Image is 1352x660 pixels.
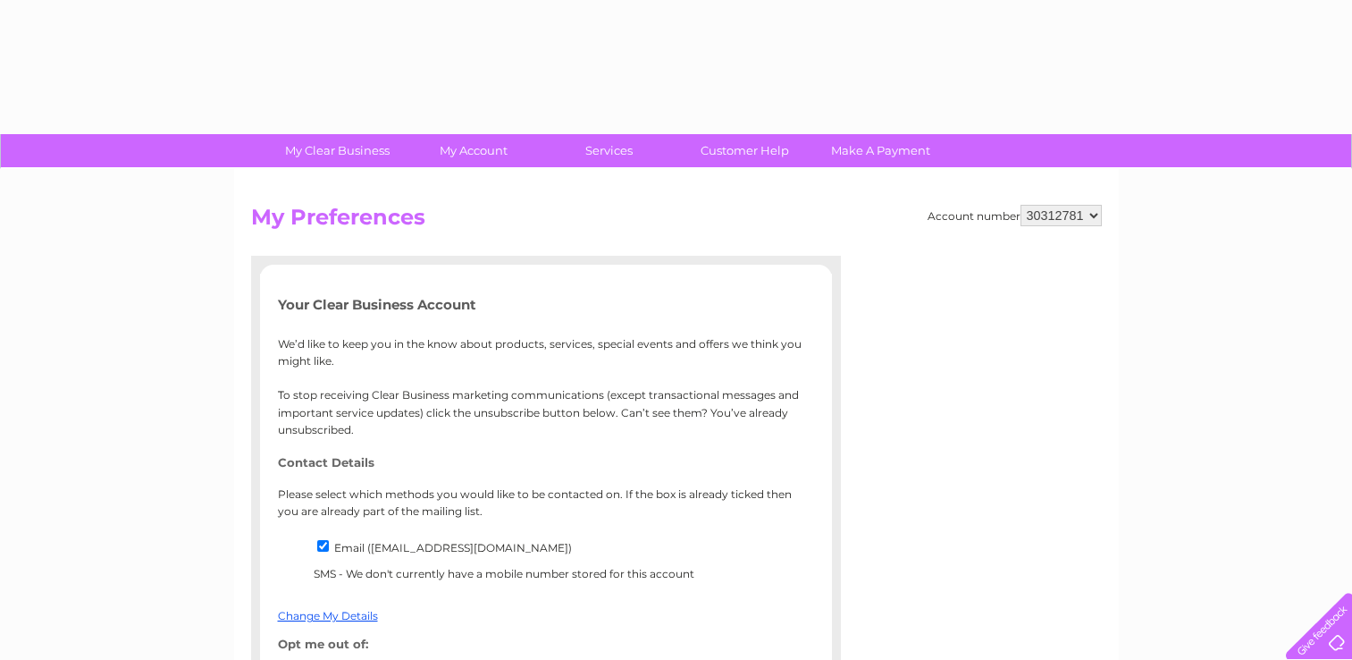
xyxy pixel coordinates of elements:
p: We’d like to keep you in the know about products, services, special events and offers we think yo... [278,335,814,438]
a: Services [535,134,683,167]
label: Email ([EMAIL_ADDRESS][DOMAIN_NAME]) [334,541,572,554]
h2: My Preferences [251,205,1102,239]
a: Customer Help [671,134,819,167]
div: Account number [928,205,1102,226]
a: Change My Details [278,609,378,622]
h4: Opt me out of: [278,638,814,651]
h5: Your Clear Business Account [278,297,814,312]
a: Make A Payment [807,134,954,167]
a: My Clear Business [264,134,411,167]
li: SMS - We don't currently have a mobile number stored for this account [314,565,814,591]
a: My Account [399,134,547,167]
h4: Contact Details [278,456,814,470]
p: Please select which methods you would like to be contacted on. If the box is already ticked then ... [278,486,814,520]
